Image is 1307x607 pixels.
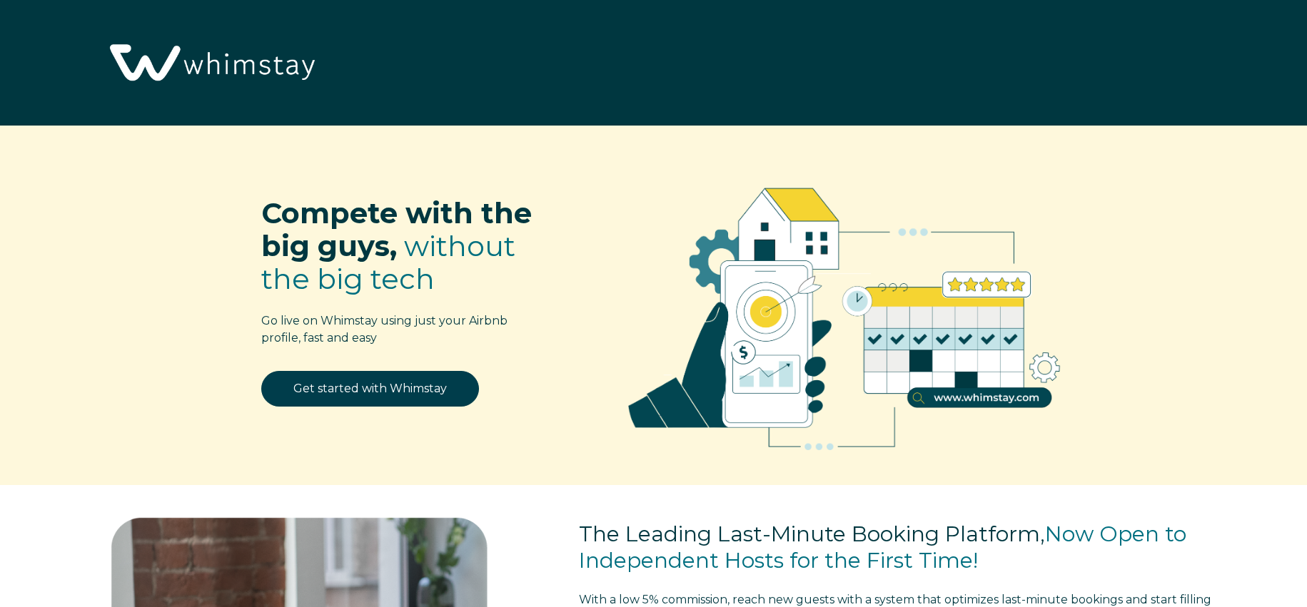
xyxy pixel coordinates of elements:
[261,371,479,407] a: Get started with Whimstay
[261,314,508,345] span: Go live on Whimstay using just your Airbnb profile, fast and easy
[100,7,321,121] img: Whimstay Logo-02 1
[579,593,1156,606] span: With a low 5% commission, reach new guests with a system that optimizes last-minute bookings and s
[579,521,1045,547] span: The Leading Last-Minute Booking Platform,
[593,147,1096,476] img: RBO Ilustrations-02
[261,228,515,296] span: without the big tech
[579,521,1186,574] span: Now Open to Independent Hosts for the First Time!
[261,195,532,263] span: Compete with the big guys,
